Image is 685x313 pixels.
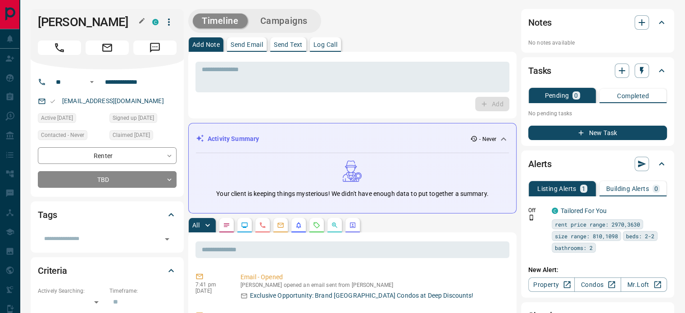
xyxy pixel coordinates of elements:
p: Your client is keeping things mysterious! We didn't have enough data to put together a summary. [216,189,488,199]
a: Tailored For You [561,207,607,214]
p: Send Text [274,41,303,48]
svg: Email Valid [50,98,56,104]
a: Property [528,277,575,292]
p: 7:41 pm [195,281,227,288]
div: Alerts [528,153,667,175]
h2: Criteria [38,263,67,278]
a: [EMAIL_ADDRESS][DOMAIN_NAME] [62,97,164,104]
span: Contacted - Never [41,131,84,140]
h1: [PERSON_NAME] [38,15,139,29]
p: - Never [479,135,496,143]
span: rent price range: 2970,3630 [555,220,640,229]
span: size range: 810,1098 [555,231,618,240]
div: Tue Jun 16 2020 [109,113,177,126]
p: Pending [544,92,569,99]
span: beds: 2-2 [626,231,654,240]
h2: Alerts [528,157,552,171]
p: Completed [617,93,649,99]
span: Email [86,41,129,55]
p: [DATE] [195,288,227,294]
div: Notes [528,12,667,33]
p: 0 [574,92,578,99]
svg: Listing Alerts [295,222,302,229]
p: Listing Alerts [537,186,576,192]
div: TBD [38,171,177,188]
svg: Push Notification Only [528,214,535,221]
p: New Alert: [528,265,667,275]
span: Claimed [DATE] [113,131,150,140]
button: Open [161,233,173,245]
svg: Emails [277,222,284,229]
button: Campaigns [251,14,317,28]
p: No pending tasks [528,107,667,120]
div: condos.ca [552,208,558,214]
h2: Notes [528,15,552,30]
div: Criteria [38,260,177,281]
h2: Tasks [528,64,551,78]
a: Condos [574,277,621,292]
div: Tue Feb 06 2024 [38,113,105,126]
p: Send Email [231,41,263,48]
p: Email - Opened [240,272,506,282]
svg: Requests [313,222,320,229]
span: bathrooms: 2 [555,243,593,252]
button: New Task [528,126,667,140]
p: Off [528,206,546,214]
div: Tags [38,204,177,226]
h2: Tags [38,208,57,222]
span: Call [38,41,81,55]
p: 0 [654,186,658,192]
span: Signed up [DATE] [113,113,154,122]
p: Log Call [313,41,337,48]
p: Building Alerts [606,186,649,192]
button: Open [86,77,97,87]
svg: Opportunities [331,222,338,229]
a: Mr.Loft [621,277,667,292]
svg: Calls [259,222,266,229]
p: Timeframe: [109,287,177,295]
span: Message [133,41,177,55]
p: No notes available [528,39,667,47]
p: 1 [582,186,585,192]
svg: Notes [223,222,230,229]
p: All [192,222,200,228]
div: Renter [38,147,177,164]
div: condos.ca [152,19,159,25]
div: Tasks [528,60,667,82]
div: Activity Summary- Never [196,131,509,147]
p: [PERSON_NAME] opened an email sent from [PERSON_NAME] [240,282,506,288]
span: Active [DATE] [41,113,73,122]
svg: Lead Browsing Activity [241,222,248,229]
button: Timeline [193,14,248,28]
p: Add Note [192,41,220,48]
p: Exclusive Opportunity: Brand [GEOGRAPHIC_DATA] Condos at Deep Discounts! [250,291,473,300]
div: Tue Jun 16 2020 [109,130,177,143]
svg: Agent Actions [349,222,356,229]
p: Actively Searching: [38,287,105,295]
p: Activity Summary [208,134,259,144]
